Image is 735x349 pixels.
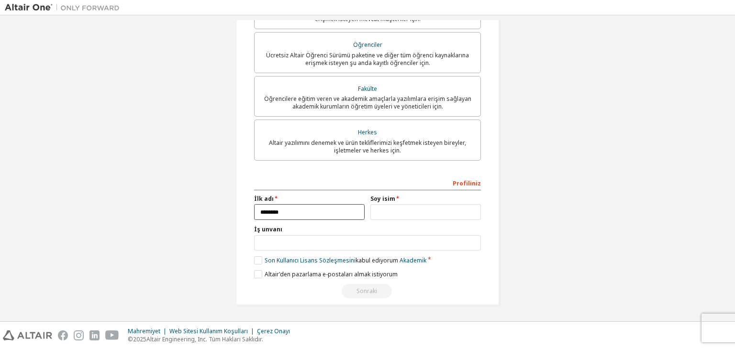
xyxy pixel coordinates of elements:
font: Profiliniz [453,179,481,187]
font: kabul ediyorum [356,256,398,264]
font: Altair yazılımını denemek ve ürün tekliflerimizi keşfetmek isteyen bireyler, işletmeler ve herkes... [269,139,466,154]
img: altair_logo.svg [3,330,52,340]
font: Soy isim [370,195,395,203]
font: Web Sitesi Kullanım Koşulları [169,327,248,335]
font: Öğrenciler [353,41,382,49]
font: Çerez Onayı [257,327,290,335]
img: youtube.svg [105,330,119,340]
img: instagram.svg [74,330,84,340]
font: Öğrencilere eğitim veren ve akademik amaçlarla yazılımlara erişim sağlayan akademik kurumların öğ... [264,95,471,110]
font: Ücretsiz Altair Öğrenci Sürümü paketine ve diğer tüm öğrenci kaynaklarına erişmek isteyen şu anda... [266,51,469,67]
font: Son Kullanıcı Lisans Sözleşmesini [265,256,356,264]
img: linkedin.svg [89,330,100,340]
font: İlk adı [254,195,274,203]
font: İş unvanı [254,225,282,233]
img: facebook.svg [58,330,68,340]
font: Mahremiyet [128,327,160,335]
font: Altair Engineering, Inc. Tüm Hakları Saklıdır. [146,335,263,343]
font: Akademik [400,256,426,264]
font: Herkes [358,128,377,136]
font: © [128,335,133,343]
font: Altair'den pazarlama e-postaları almak istiyorum [265,270,398,278]
img: Altair Bir [5,3,124,12]
font: 2025 [133,335,146,343]
font: Fakülte [358,85,377,93]
div: Read and acccept EULA to continue [254,284,481,298]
